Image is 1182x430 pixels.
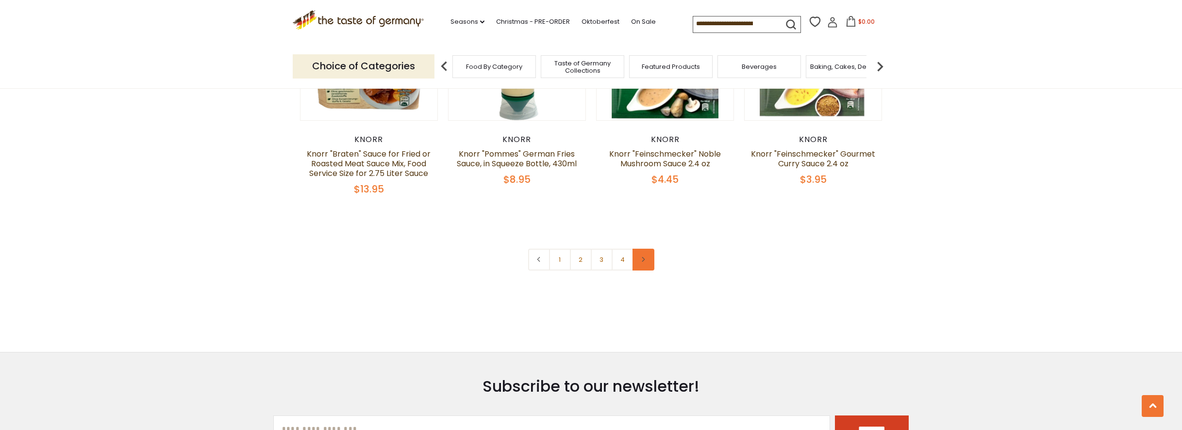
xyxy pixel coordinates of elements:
div: Knorr [300,135,438,144]
span: $0.00 [858,17,875,26]
a: Knorr "Pommes" German Fries Sauce, in Squeeze Bottle, 430ml [457,148,577,169]
a: Oktoberfest [582,16,619,27]
a: 3 [591,249,613,271]
a: Taste of Germany Collections [544,60,621,74]
span: $13.95 [354,182,384,196]
a: Seasons [450,16,484,27]
h3: Subscribe to our newsletter! [273,377,909,396]
img: previous arrow [434,57,454,76]
a: On Sale [631,16,656,27]
a: Baking, Cakes, Desserts [810,63,885,70]
span: $3.95 [800,173,827,186]
a: Knorr "Feinschmecker" Gourmet Curry Sauce 2.4 oz [751,148,875,169]
div: Knorr [448,135,586,144]
a: 4 [612,249,633,271]
a: 1 [549,249,571,271]
a: Christmas - PRE-ORDER [496,16,570,27]
p: Choice of Categories [293,54,434,78]
div: Knorr [596,135,734,144]
a: Knorr "Feinschmecker" Noble Mushroom Sauce 2.4 oz [609,148,721,169]
button: $0.00 [840,16,881,31]
span: $8.95 [503,173,531,186]
a: Food By Category [466,63,522,70]
a: Knorr "Braten" Sauce for Fried or Roasted Meat Sauce Mix, Food Service Size for 2.75 Liter Sauce [307,148,431,179]
a: Beverages [742,63,777,70]
a: 2 [570,249,592,271]
div: Knorr [744,135,882,144]
span: $4.45 [651,173,679,186]
a: Featured Products [642,63,700,70]
img: next arrow [870,57,890,76]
